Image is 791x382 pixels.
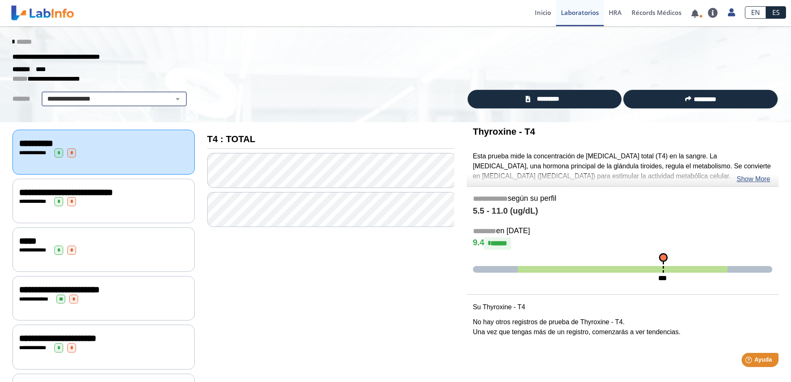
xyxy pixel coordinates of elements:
a: Show More [737,174,770,184]
p: Su Thyroxine - T4 [473,302,772,312]
span: HRA [609,8,622,17]
p: Esta prueba mide la concentración de [MEDICAL_DATA] total (T4) en la sangre. La [MEDICAL_DATA], u... [473,151,772,181]
p: No hay otros registros de prueba de Thyroxine - T4. Una vez que tengas más de un registro, comenz... [473,317,772,337]
iframe: Help widget launcher [717,350,782,373]
h5: en [DATE] [473,227,772,236]
b: Thyroxine - T4 [473,126,535,137]
h4: 9.4 [473,237,772,250]
a: ES [766,6,786,19]
a: EN [745,6,766,19]
b: T4 : TOTAL [207,134,255,144]
h4: 5.5 - 11.0 (ug/dL) [473,206,772,216]
h5: según su perfil [473,194,772,204]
